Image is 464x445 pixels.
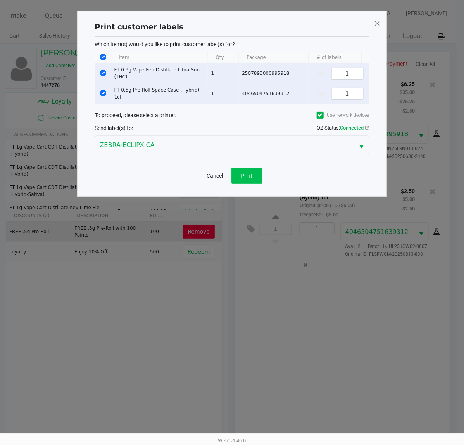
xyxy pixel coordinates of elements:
[208,83,239,104] td: 1
[317,125,369,131] span: QZ Status:
[231,168,262,184] button: Print
[218,438,246,443] span: Web: v1.40.0
[111,83,208,104] td: FT 0.5g Pre-Roll Space Case (Hybrid) 1ct
[202,168,228,184] button: Cancel
[239,52,309,63] th: Package
[100,90,106,96] input: Select Row
[111,63,208,83] td: FT 0.3g Vape Pen Distillate Libra Sun (THC)
[100,54,106,60] input: Select All Rows
[241,173,253,179] span: Print
[111,52,208,63] th: Item
[208,63,239,83] td: 1
[100,140,350,150] span: ZEBRA-ECLIPXICA
[100,70,106,76] input: Select Row
[95,52,369,104] div: Data table
[239,63,309,83] td: 2507893000995918
[340,125,364,131] span: Connected
[317,112,369,119] label: Use network devices
[239,83,309,104] td: 4046504751639312
[95,112,177,118] span: To proceed, please select a printer.
[354,136,369,154] button: Select
[95,125,133,131] span: Send label(s) to:
[309,52,386,63] th: # of labels
[95,41,369,48] p: Which item(s) would you like to print customer label(s) for?
[95,21,184,33] h1: Print customer labels
[208,52,239,63] th: Qty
